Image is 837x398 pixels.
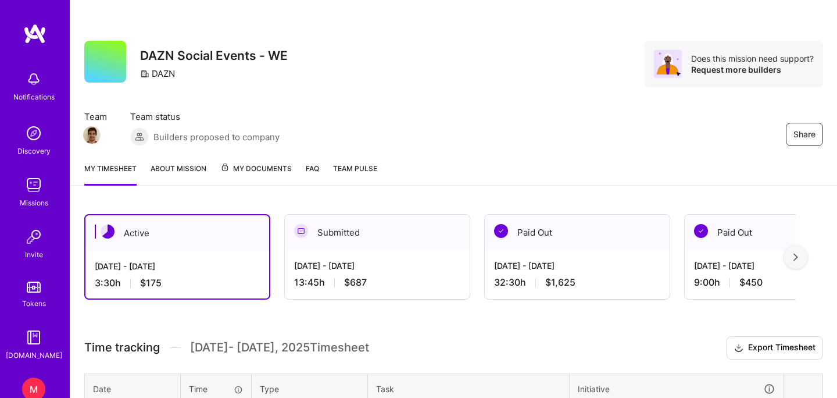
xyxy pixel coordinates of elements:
[27,282,41,293] img: tokens
[84,340,160,355] span: Time tracking
[654,50,682,78] img: Avatar
[494,276,660,289] div: 32:30 h
[494,224,508,238] img: Paid Out
[545,276,575,289] span: $1,625
[140,69,149,79] i: icon CompanyGray
[220,162,292,186] a: My Documents
[578,382,775,396] div: Initiative
[786,123,823,146] button: Share
[95,260,260,272] div: [DATE] - [DATE]
[140,67,175,80] div: DAZN
[23,23,46,44] img: logo
[83,126,101,144] img: Team Member Avatar
[294,260,460,272] div: [DATE] - [DATE]
[344,276,367,289] span: $687
[691,64,814,75] div: Request more builders
[6,349,62,361] div: [DOMAIN_NAME]
[333,164,377,173] span: Team Pulse
[95,277,260,289] div: 3:30 h
[22,297,46,310] div: Tokens
[793,129,815,140] span: Share
[17,145,51,157] div: Discovery
[22,122,45,145] img: discovery
[691,53,814,64] div: Does this mission need support?
[84,111,107,123] span: Team
[22,326,45,349] img: guide book
[20,197,48,209] div: Missions
[294,276,460,289] div: 13:45 h
[306,162,319,186] a: FAQ
[485,215,670,250] div: Paid Out
[22,225,45,248] img: Invite
[22,67,45,91] img: bell
[13,91,55,103] div: Notifications
[153,131,280,143] span: Builders proposed to company
[793,253,798,261] img: right
[294,224,308,238] img: Submitted
[151,162,206,186] a: About Mission
[84,125,99,145] a: Team Member Avatar
[220,162,292,175] span: My Documents
[140,277,162,289] span: $175
[25,248,43,261] div: Invite
[130,111,280,123] span: Team status
[739,276,763,289] span: $450
[130,127,149,146] img: Builders proposed to company
[189,383,243,395] div: Time
[734,342,743,354] i: icon Download
[333,162,377,186] a: Team Pulse
[140,48,288,63] h3: DAZN Social Events - WE
[85,215,269,251] div: Active
[285,215,470,250] div: Submitted
[494,260,660,272] div: [DATE] - [DATE]
[694,224,708,238] img: Paid Out
[101,225,115,239] img: Active
[84,162,137,186] a: My timesheet
[727,336,823,360] button: Export Timesheet
[190,340,369,355] span: [DATE] - [DATE] , 2025 Timesheet
[22,173,45,197] img: teamwork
